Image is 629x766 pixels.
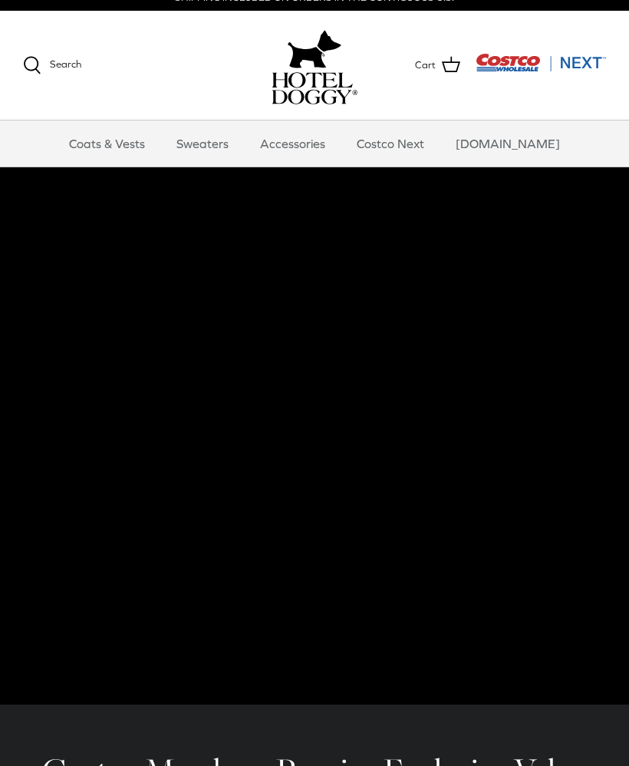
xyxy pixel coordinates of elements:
a: [DOMAIN_NAME] [442,121,574,167]
img: hoteldoggycom [272,72,357,104]
a: Cart [415,55,460,75]
span: Search [50,58,81,70]
a: Search [23,56,81,74]
a: Costco Next [343,121,438,167]
a: Visit Costco Next [476,63,606,74]
a: Coats & Vests [55,121,159,167]
a: Sweaters [163,121,242,167]
a: Accessories [246,121,339,167]
a: hoteldoggy.com hoteldoggycom [272,26,357,104]
img: Costco Next [476,53,606,72]
span: Cart [415,58,436,74]
img: hoteldoggy.com [288,26,341,72]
